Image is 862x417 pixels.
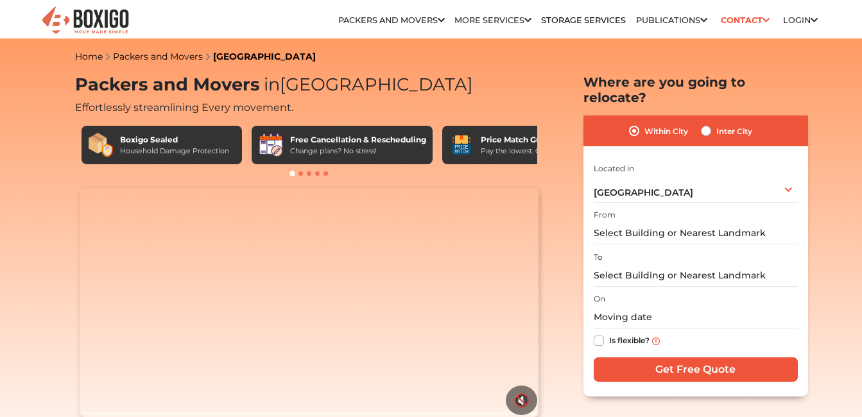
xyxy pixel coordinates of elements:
[594,187,693,198] span: [GEOGRAPHIC_DATA]
[594,251,603,263] label: To
[594,306,798,328] input: Moving date
[113,51,203,62] a: Packers and Movers
[481,146,578,157] div: Pay the lowest. Guaranteed!
[636,15,707,25] a: Publications
[213,51,316,62] a: [GEOGRAPHIC_DATA]
[716,123,752,139] label: Inter City
[717,10,774,30] a: Contact
[449,132,474,158] img: Price Match Guarantee
[88,132,114,158] img: Boxigo Sealed
[594,222,798,244] input: Select Building or Nearest Landmark
[120,146,229,157] div: Household Damage Protection
[652,337,660,345] img: info
[583,74,808,105] h2: Where are you going to relocate?
[290,146,426,157] div: Change plans? No stress!
[644,123,688,139] label: Within City
[75,74,544,96] h1: Packers and Movers
[594,293,605,305] label: On
[290,134,426,146] div: Free Cancellation & Rescheduling
[454,15,531,25] a: More services
[338,15,445,25] a: Packers and Movers
[594,264,798,287] input: Select Building or Nearest Landmark
[481,134,578,146] div: Price Match Guarantee
[594,163,634,174] label: Located in
[258,132,284,158] img: Free Cancellation & Rescheduling
[120,134,229,146] div: Boxigo Sealed
[783,15,818,25] a: Login
[259,74,473,95] span: [GEOGRAPHIC_DATA]
[40,5,130,37] img: Boxigo
[75,51,103,62] a: Home
[75,101,293,114] span: Effortlessly streamlining Every movement.
[594,357,798,382] input: Get Free Quote
[541,15,626,25] a: Storage Services
[594,209,616,221] label: From
[609,333,650,346] label: Is flexible?
[264,74,280,95] span: in
[506,386,537,415] button: 🔇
